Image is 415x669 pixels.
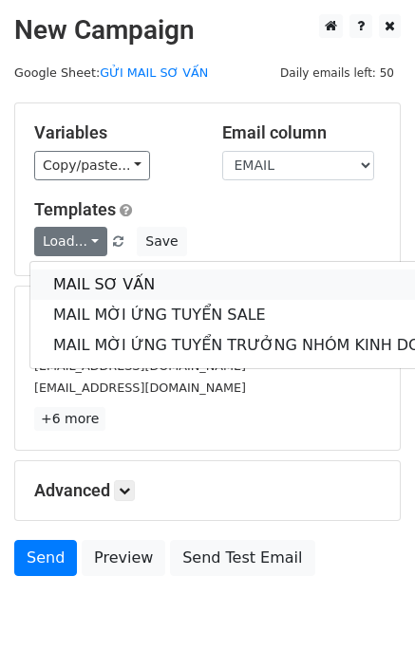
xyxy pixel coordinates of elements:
h5: Email column [222,122,382,143]
a: GỬI MAIL SƠ VẤN [100,65,208,80]
small: [EMAIL_ADDRESS][DOMAIN_NAME] [34,381,246,395]
iframe: Chat Widget [320,578,415,669]
a: Send [14,540,77,576]
h5: Advanced [34,480,381,501]
a: Send Test Email [170,540,314,576]
a: Daily emails left: 50 [274,65,401,80]
a: Templates [34,199,116,219]
small: Google Sheet: [14,65,208,80]
span: Daily emails left: 50 [274,63,401,84]
a: Copy/paste... [34,151,150,180]
h5: Variables [34,122,194,143]
a: +6 more [34,407,105,431]
button: Save [137,227,186,256]
h2: New Campaign [14,14,401,46]
a: Load... [34,227,107,256]
a: Preview [82,540,165,576]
